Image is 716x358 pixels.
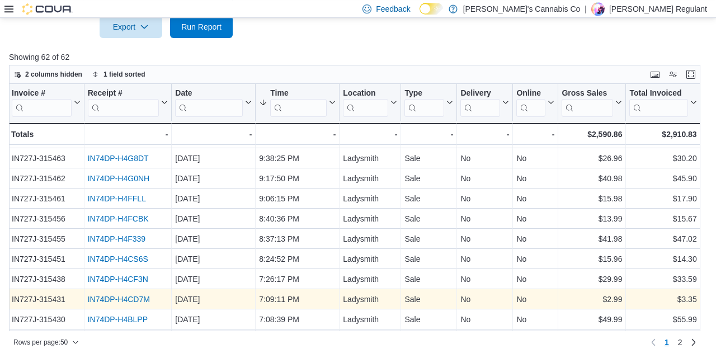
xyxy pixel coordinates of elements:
button: Export [100,16,162,38]
p: [PERSON_NAME] Regulant [609,2,707,16]
div: Sale [404,152,453,165]
div: $15.98 [562,192,622,205]
div: $2.99 [562,293,622,306]
div: $3.35 [629,293,696,306]
div: Sale [404,252,453,266]
div: $55.99 [629,313,696,326]
div: No [460,212,509,225]
div: IN727J-315438 [12,272,81,286]
div: No [516,272,554,286]
button: Date [175,88,252,117]
button: Rows per page:50 [9,336,83,349]
button: Total Invoiced [629,88,696,117]
div: Type [404,88,444,117]
div: [DATE] [175,272,252,286]
button: Previous page [647,336,660,349]
div: Ladysmith [343,192,397,205]
div: No [460,313,509,326]
div: $45.90 [629,172,696,185]
div: - [175,128,252,141]
a: IN74DP-H4FCBK [88,214,149,223]
button: 1 field sorted [88,68,150,81]
div: 8:37:13 PM [259,232,336,246]
div: No [460,272,509,286]
div: - [404,128,453,141]
div: Totals [11,128,81,141]
div: Haley Regulant [591,2,605,16]
div: 9:38:25 PM [259,152,336,165]
div: Gross Sales [562,88,613,117]
div: $33.59 [629,272,696,286]
span: Feedback [376,3,410,15]
button: Page 1 of 2 [660,333,673,351]
nav: Pagination for preceding grid [647,333,700,351]
div: $2,910.83 [629,128,696,141]
div: No [516,293,554,306]
div: $14.30 [629,252,696,266]
div: Receipt # URL [88,88,159,117]
div: IN727J-315430 [12,313,81,326]
button: Gross Sales [562,88,622,117]
div: Total Invoiced [629,88,687,117]
div: No [516,313,554,326]
div: [DATE] [175,232,252,246]
div: 9:17:50 PM [259,172,336,185]
div: Ladysmith [343,252,397,266]
div: - [516,128,554,141]
div: $49.99 [562,313,622,326]
span: 2 columns hidden [25,70,82,79]
a: IN74DP-H4CF3N [88,275,148,284]
a: Page 2 of 2 [673,333,687,351]
div: [DATE] [175,313,252,326]
div: - [343,128,397,141]
div: 8:40:36 PM [259,212,336,225]
div: 7:26:17 PM [259,272,336,286]
div: Sale [404,293,453,306]
div: Location [343,88,388,99]
div: Ladysmith [343,232,397,246]
div: No [460,152,509,165]
button: Location [343,88,397,117]
div: Time [270,88,327,117]
span: Export [106,16,156,38]
div: Gross Sales [562,88,613,99]
div: Total Invoiced [629,88,687,99]
a: IN74DP-H4G8DT [88,154,149,163]
div: Online [516,88,545,99]
p: | [585,2,587,16]
div: Sale [404,192,453,205]
div: Ladysmith [343,172,397,185]
span: 1 field sorted [103,70,145,79]
div: No [460,192,509,205]
div: [DATE] [175,252,252,266]
button: Receipt # [88,88,168,117]
div: IN727J-315455 [12,232,81,246]
div: Delivery [460,88,500,99]
div: No [460,252,509,266]
div: [DATE] [175,172,252,185]
div: Ladysmith [343,212,397,225]
input: Dark Mode [420,3,443,15]
div: Date [175,88,243,117]
div: - [88,128,168,141]
span: 2 [678,337,682,348]
div: 7:09:11 PM [259,293,336,306]
div: $2,590.86 [562,128,622,141]
button: Invoice # [12,88,81,117]
a: Next page [687,336,700,349]
div: No [516,212,554,225]
div: Location [343,88,388,117]
div: Type [404,88,444,99]
a: IN74DP-H4G0NH [88,174,149,183]
button: Keyboard shortcuts [648,68,662,81]
div: No [516,152,554,165]
div: Invoice # [12,88,72,117]
div: No [516,192,554,205]
a: IN74DP-H4F339 [88,234,146,243]
img: Cova [22,3,73,15]
button: Time [259,88,336,117]
div: Online [516,88,545,117]
a: IN74DP-H4CS6S [88,255,148,263]
button: Delivery [460,88,509,117]
a: IN74DP-H4CD7M [88,295,150,304]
